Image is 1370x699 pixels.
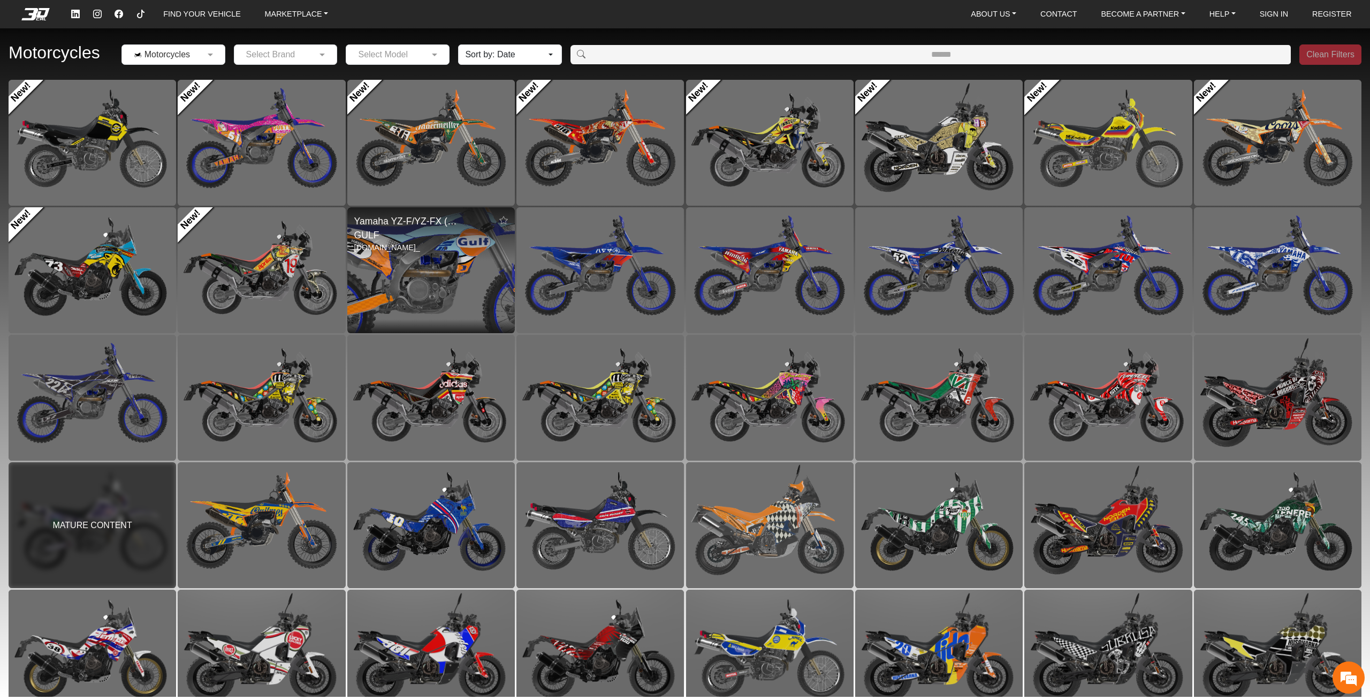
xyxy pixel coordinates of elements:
[846,71,889,114] a: New!
[169,71,212,114] a: New!
[9,462,176,588] div: MATURE CONTENT
[9,207,176,333] div: New!
[1016,71,1059,114] a: New!
[458,44,562,65] button: Sort by: Date
[1308,5,1356,24] a: REGISTER
[178,80,345,206] div: New!
[347,207,515,333] div: Yamaha YZ-F/YZ-FX (2023-)GULF[DOMAIN_NAME]_
[966,5,1021,24] a: ABOUT US
[1036,5,1081,24] a: CONTACT
[1024,80,1192,206] div: New!
[1194,80,1361,206] div: New!
[53,519,132,532] span: MATURE CONTENT
[1097,5,1189,24] a: BECOME A PARTNER
[338,71,382,114] a: New!
[508,71,551,114] a: New!
[347,80,515,206] div: New!
[1255,5,1293,24] a: SIGN IN
[178,207,345,333] div: New!
[855,80,1023,206] div: New!
[9,80,176,206] div: New!
[686,80,854,206] div: New!
[516,80,684,206] div: New!
[261,5,333,24] a: MARKETPLACE
[9,39,100,67] h2: Motorcycles
[169,198,212,242] a: New!
[159,5,245,24] a: FIND YOUR VEHICLE
[591,45,1291,64] input: Amount (to the nearest dollar)
[1185,71,1228,114] a: New!
[677,71,720,114] a: New!
[1205,5,1240,24] a: HELP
